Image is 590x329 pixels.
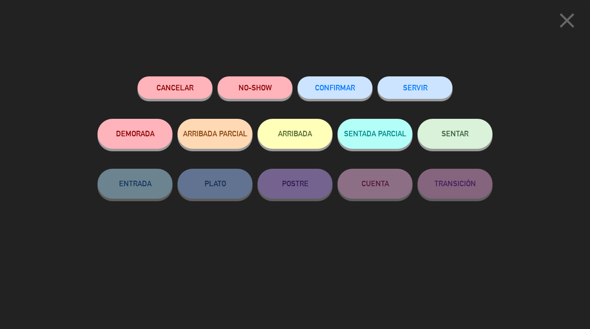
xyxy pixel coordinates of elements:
[137,76,212,99] button: Cancelar
[441,129,468,138] span: SENTAR
[257,119,332,149] button: ARRIBADA
[183,129,247,138] span: ARRIBADA PARCIAL
[551,7,582,37] button: close
[297,76,372,99] button: CONFIRMAR
[417,169,492,199] button: TRANSICIÓN
[177,119,252,149] button: ARRIBADA PARCIAL
[417,119,492,149] button: SENTAR
[177,169,252,199] button: PLATO
[554,8,579,33] i: close
[315,83,355,92] span: CONFIRMAR
[97,119,172,149] button: DEMORADA
[337,169,412,199] button: CUENTA
[257,169,332,199] button: POSTRE
[337,119,412,149] button: SENTADA PARCIAL
[217,76,292,99] button: NO-SHOW
[377,76,452,99] button: SERVIR
[97,169,172,199] button: ENTRADA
